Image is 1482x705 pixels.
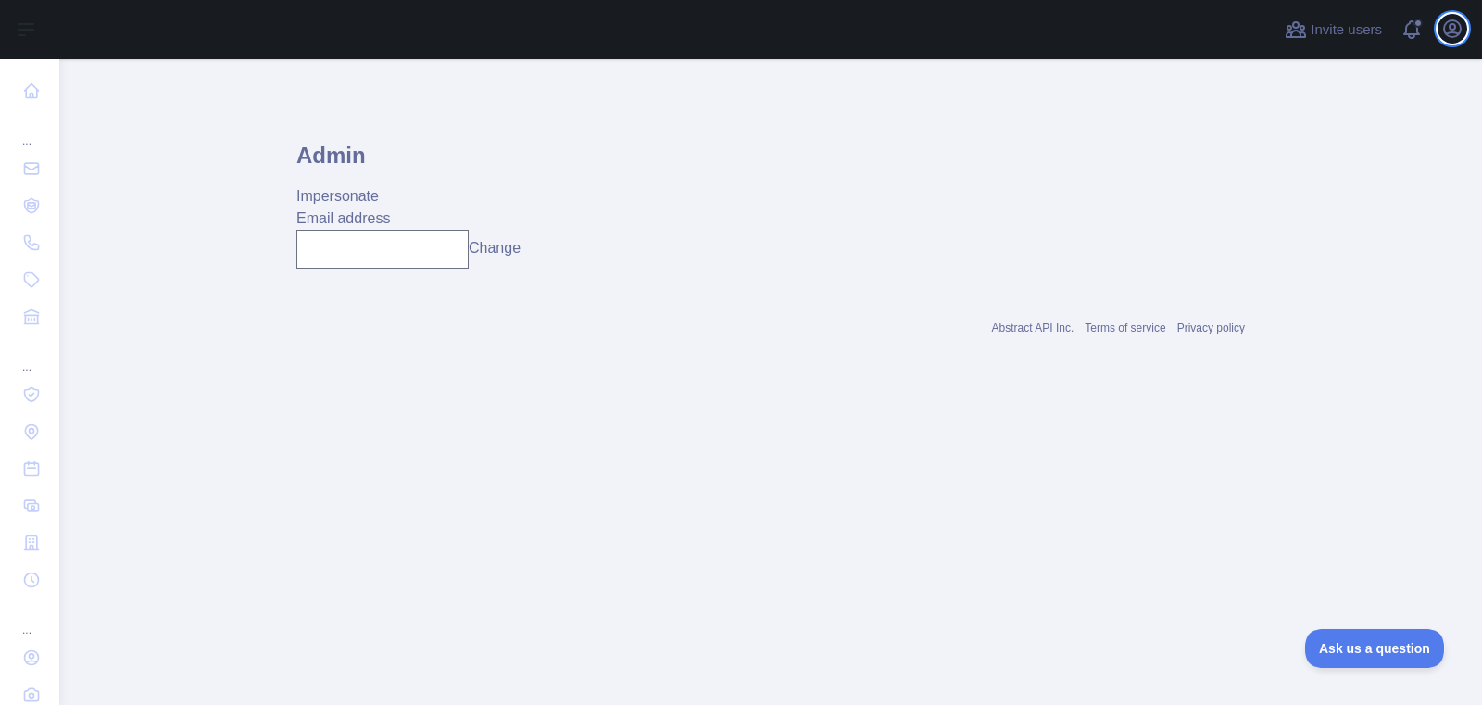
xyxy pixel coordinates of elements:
[1281,15,1386,44] button: Invite users
[1177,321,1245,334] a: Privacy policy
[15,337,44,374] div: ...
[296,141,1245,185] h1: Admin
[1305,629,1445,668] iframe: Toggle Customer Support
[15,600,44,637] div: ...
[469,237,521,259] button: Change
[1311,19,1382,41] span: Invite users
[296,185,1245,208] div: Impersonate
[992,321,1074,334] a: Abstract API Inc.
[296,210,390,226] label: Email address
[1085,321,1165,334] a: Terms of service
[15,111,44,148] div: ...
